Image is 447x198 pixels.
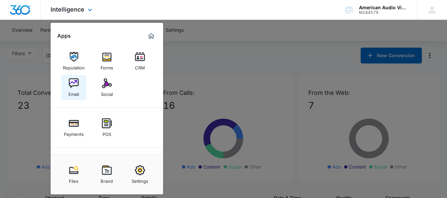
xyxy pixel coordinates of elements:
span: Intelligence [51,6,84,13]
a: Payments [61,115,86,140]
a: CRM [127,49,153,74]
div: Settings [132,175,148,184]
a: Marketing 360® Dashboard [146,31,156,41]
div: Forms [101,62,113,70]
div: CRM [135,62,145,70]
div: Social [101,88,113,97]
div: Brand [101,175,113,184]
a: Forms [94,49,119,74]
a: Brand [94,162,119,187]
a: Email [61,75,86,100]
a: Social [94,75,119,100]
h2: Apps [57,33,71,39]
div: Reputation [63,62,85,70]
a: Files [61,162,86,187]
a: POS [94,115,119,140]
div: Files [69,175,78,184]
div: Payments [64,128,84,137]
a: Reputation [61,49,86,74]
div: account name [359,5,407,10]
div: account id [359,10,407,15]
a: Settings [127,162,153,187]
div: Email [68,88,79,97]
div: POS [103,128,111,137]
